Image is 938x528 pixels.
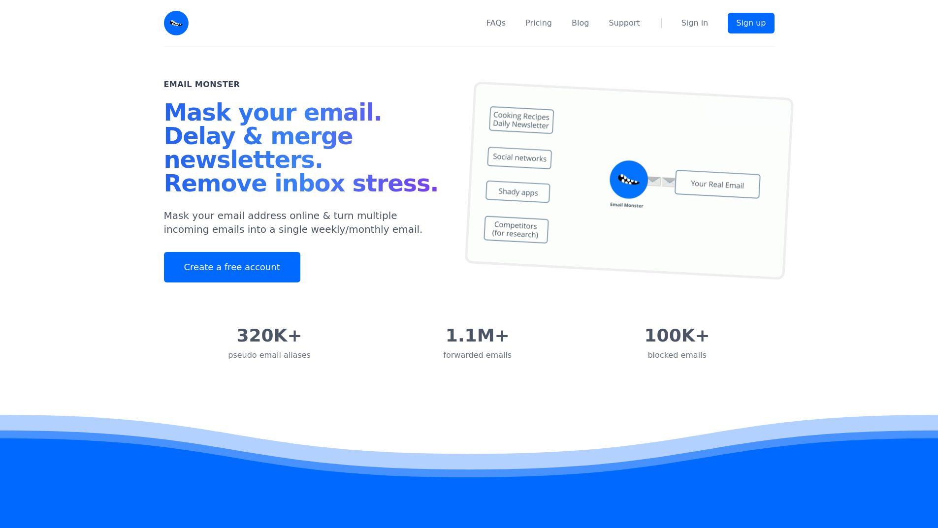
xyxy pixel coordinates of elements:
div: pseudo email aliases [228,349,311,361]
a: Blog [572,17,589,29]
div: forwarded emails [443,349,512,361]
a: Sign in [681,17,709,29]
img: temp mail, free temporary mail, Temporary Email [464,81,793,280]
div: 1.1M+ [443,326,512,345]
div: 320K+ [228,326,311,345]
a: Pricing [525,17,552,29]
a: FAQs [486,17,506,29]
p: Mask your email address online & turn multiple incoming emails into a single weekly/monthly email. [164,209,446,236]
div: blocked emails [645,349,710,361]
div: 100K+ [645,326,710,345]
a: Support [609,17,640,29]
img: Email Monster [164,11,189,35]
h2: Email Monster [164,79,240,91]
a: Create a free account [164,252,300,282]
a: Sign up [728,13,774,33]
h1: Mask your email. Delay & merge newsletters. Remove inbox stress. [164,100,446,199]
